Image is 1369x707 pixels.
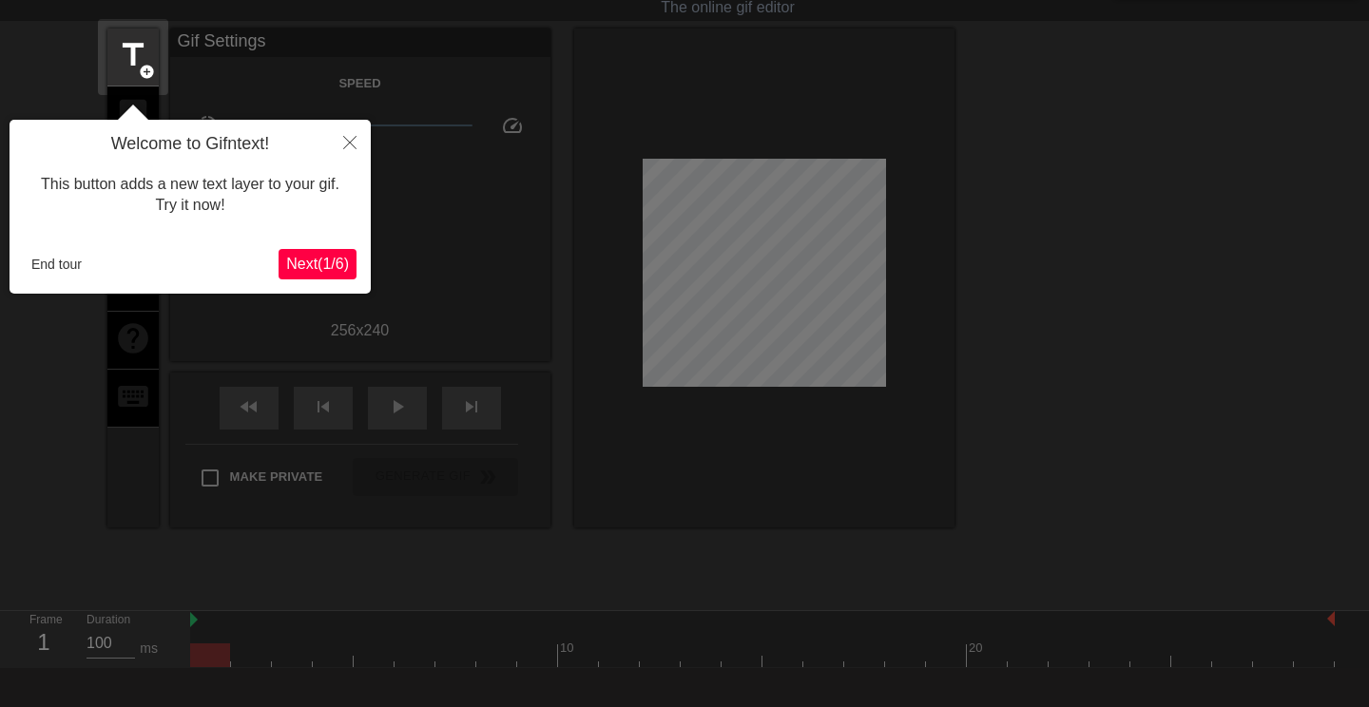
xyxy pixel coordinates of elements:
[24,250,89,278] button: End tour
[279,249,357,279] button: Next
[329,120,371,163] button: Close
[24,155,357,236] div: This button adds a new text layer to your gif. Try it now!
[286,256,349,272] span: Next ( 1 / 6 )
[24,134,357,155] h4: Welcome to Gifntext!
